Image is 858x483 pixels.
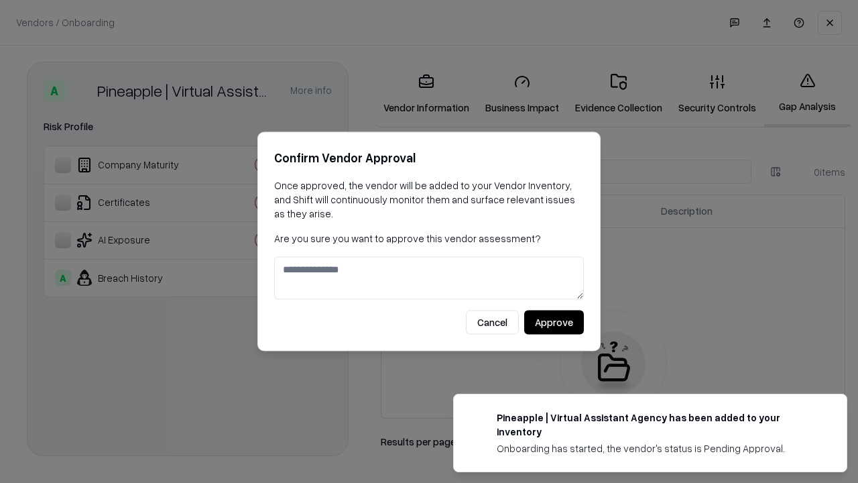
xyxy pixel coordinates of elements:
img: trypineapple.com [470,411,486,427]
p: Are you sure you want to approve this vendor assessment? [274,231,584,246]
div: Pineapple | Virtual Assistant Agency has been added to your inventory [497,411,814,439]
button: Cancel [466,311,519,335]
button: Approve [524,311,584,335]
h2: Confirm Vendor Approval [274,148,584,168]
div: Onboarding has started, the vendor's status is Pending Approval. [497,441,814,455]
p: Once approved, the vendor will be added to your Vendor Inventory, and Shift will continuously mon... [274,178,584,221]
